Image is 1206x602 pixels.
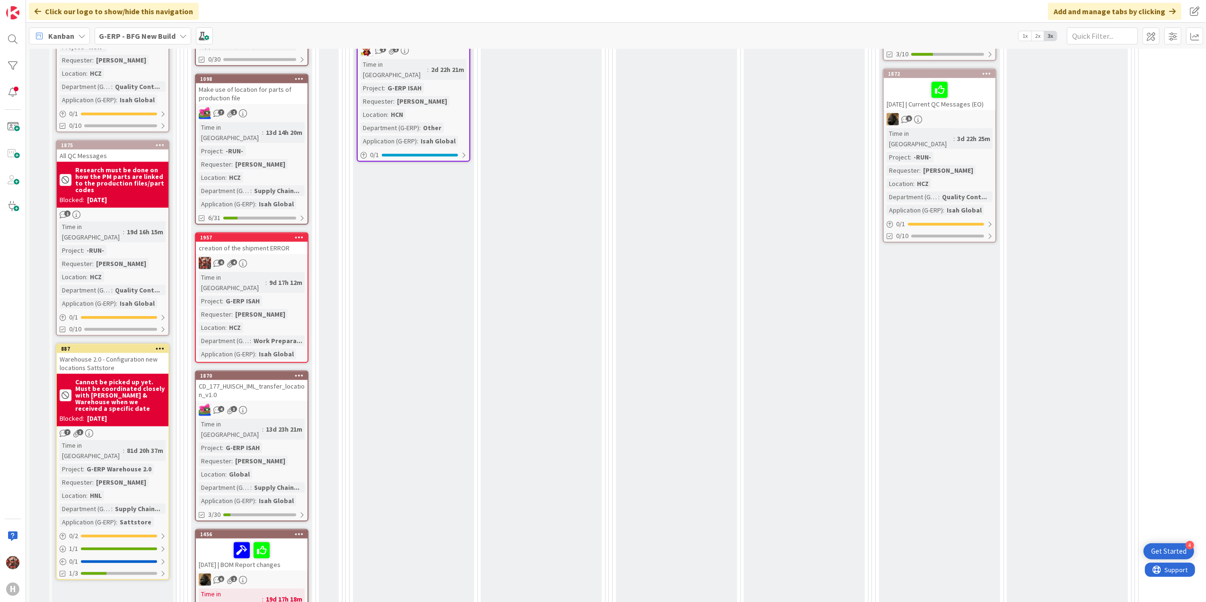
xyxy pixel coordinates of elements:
img: Visit kanbanzone.com [6,6,19,19]
span: 1 / 1 [69,544,78,554]
span: 0 / 1 [370,150,379,160]
span: 4 [218,259,224,266]
div: Open Get Started checklist, remaining modules: 4 [1144,543,1194,559]
img: JK [6,556,19,569]
div: G-ERP ISAH [223,296,262,306]
span: : [953,133,955,144]
span: 1 [380,46,386,53]
div: -RUN- [84,245,106,256]
div: 0/1 [884,218,995,230]
span: : [255,199,256,209]
div: Blocked: [60,195,84,205]
div: HCZ [88,272,104,282]
div: HCN [388,109,405,120]
div: [PERSON_NAME] [94,55,149,65]
div: Isah Global [256,496,296,506]
span: : [92,258,94,269]
div: 1/1 [57,543,168,555]
div: Supply Chain... [252,482,302,493]
span: : [262,127,264,138]
img: JK [199,107,211,119]
div: Get Started [1151,547,1187,556]
div: Warehouse 2.0 - Configuration new locations Sattstore [57,353,168,374]
span: Kanban [48,30,74,42]
span: 3x [1044,31,1057,41]
span: : [231,456,233,466]
div: Department (G-ERP) [60,81,111,92]
div: Time in [GEOGRAPHIC_DATA] [60,221,123,242]
div: 13d 23h 21m [264,424,305,434]
div: [PERSON_NAME] [921,165,976,176]
span: 1/3 [69,568,78,578]
span: 0/10 [69,121,81,131]
span: : [250,336,251,346]
div: Click our logo to show/hide this navigation [29,3,199,20]
span: : [393,96,395,106]
span: 1 [393,46,399,53]
div: Department (G-ERP) [60,504,111,514]
div: Time in [GEOGRAPHIC_DATA] [887,128,953,149]
div: 1870 [196,372,308,380]
div: -RUN- [223,146,246,156]
div: Requester [60,477,92,487]
span: 3 [231,406,237,412]
span: Support [20,1,43,13]
div: 81d 20h 37m [124,445,166,456]
div: [PERSON_NAME] [94,258,149,269]
span: : [123,227,124,237]
div: Work Prepara... [251,336,305,346]
span: : [419,123,421,133]
span: : [427,64,429,75]
div: Sattstore [117,517,154,527]
div: Time in [GEOGRAPHIC_DATA] [199,419,262,440]
div: Blocked: [60,414,84,424]
div: H [6,583,19,596]
div: Project [361,83,384,93]
div: JK [196,107,308,119]
div: Isah Global [418,136,458,146]
span: : [86,490,88,501]
div: Location [60,272,86,282]
span: : [250,482,252,493]
div: 1456 [196,530,308,539]
div: Application (G-ERP) [199,199,255,209]
span: 0 / 1 [69,312,78,322]
div: Location [199,172,225,183]
div: Department (G-ERP) [199,482,250,493]
div: [DATE] [87,195,107,205]
div: 1870CD_177_HUISCH_IML_transfer_location_v1.0 [196,372,308,401]
span: 7 [64,429,70,435]
div: Project [60,245,83,256]
span: : [92,55,94,65]
div: Isah Global [117,95,157,105]
div: Isah Global [117,298,157,309]
div: 887 [57,345,168,353]
div: 0/1 [57,556,168,567]
div: Department (G-ERP) [361,123,419,133]
div: Application (G-ERP) [887,205,943,215]
span: : [92,477,94,487]
img: JK [199,257,211,269]
span: 0 / 1 [69,557,78,567]
span: : [86,68,88,79]
span: 2x [1031,31,1044,41]
div: G-ERP ISAH [223,443,262,453]
span: : [116,298,117,309]
div: Location [887,178,913,189]
div: 1098 [196,75,308,83]
span: : [231,159,233,169]
span: 5 [906,115,912,122]
div: Project [887,152,910,162]
div: Location [60,490,86,501]
div: Application (G-ERP) [60,298,116,309]
span: : [222,146,223,156]
span: 1 [231,576,237,582]
div: Department (G-ERP) [199,336,250,346]
div: Time in [GEOGRAPHIC_DATA] [60,440,123,461]
div: HCZ [227,322,243,333]
span: 0/30 [208,54,220,64]
div: 19d 16h 15m [124,227,166,237]
span: 3/30 [208,510,220,520]
span: 7 [218,109,224,115]
div: Location [199,322,225,333]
